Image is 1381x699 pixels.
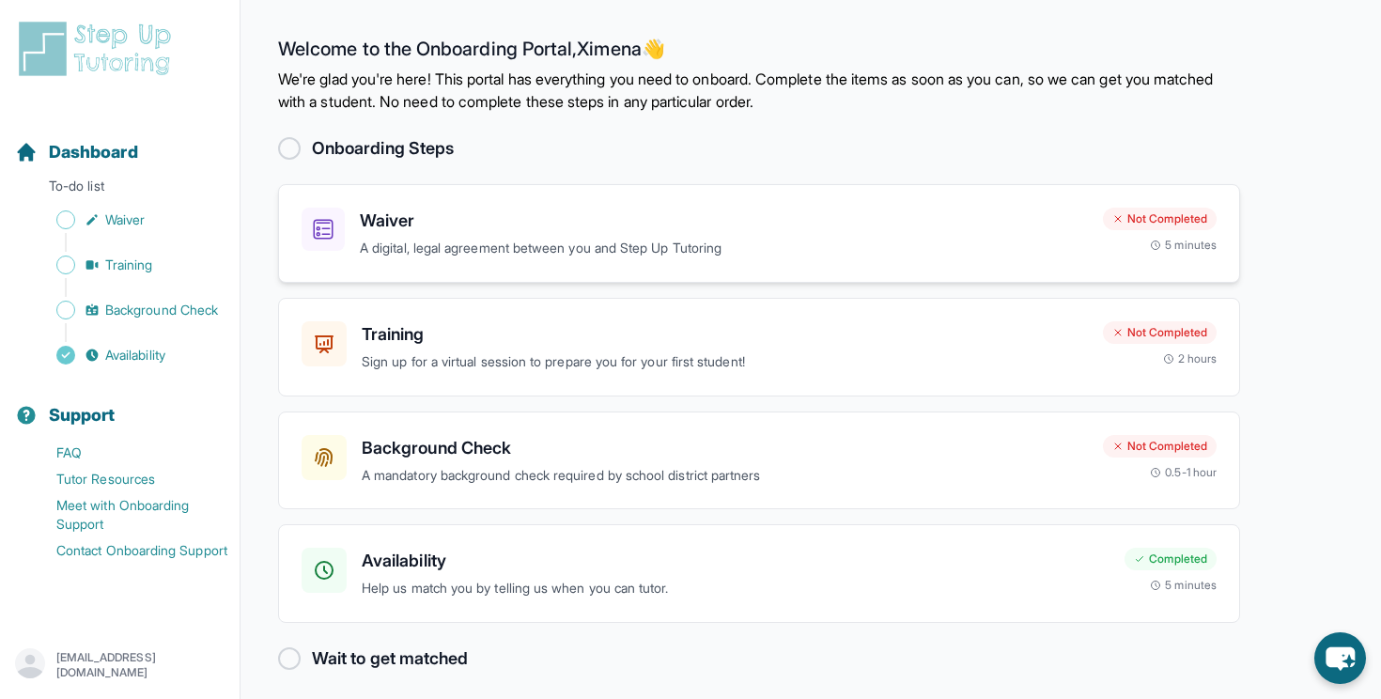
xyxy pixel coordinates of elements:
span: Availability [105,346,165,365]
div: 5 minutes [1150,238,1217,253]
h3: Waiver [360,208,1088,234]
a: Tutor Resources [15,466,240,492]
div: Completed [1125,548,1217,570]
a: Contact Onboarding Support [15,537,240,564]
p: Sign up for a virtual session to prepare you for your first student! [362,351,1088,373]
h3: Availability [362,548,1109,574]
a: Background CheckA mandatory background check required by school district partnersNot Completed0.5... [278,412,1240,510]
button: [EMAIL_ADDRESS][DOMAIN_NAME] [15,648,225,682]
div: Not Completed [1103,321,1217,344]
div: 2 hours [1163,351,1218,366]
h3: Training [362,321,1088,348]
div: Not Completed [1103,435,1217,458]
a: Background Check [15,297,240,323]
p: [EMAIL_ADDRESS][DOMAIN_NAME] [56,650,225,680]
p: We're glad you're here! This portal has everything you need to onboard. Complete the items as soo... [278,68,1240,113]
span: Dashboard [49,139,138,165]
a: FAQ [15,440,240,466]
h2: Onboarding Steps [312,135,454,162]
div: 0.5-1 hour [1150,465,1217,480]
p: To-do list [8,177,232,203]
button: Dashboard [8,109,232,173]
div: Not Completed [1103,208,1217,230]
span: Background Check [105,301,218,319]
a: AvailabilityHelp us match you by telling us when you can tutor.Completed5 minutes [278,524,1240,623]
span: Support [49,402,116,428]
p: A digital, legal agreement between you and Step Up Tutoring [360,238,1088,259]
span: Waiver [105,210,145,229]
a: Availability [15,342,240,368]
h2: Wait to get matched [312,645,468,672]
p: Help us match you by telling us when you can tutor. [362,578,1109,599]
a: WaiverA digital, legal agreement between you and Step Up TutoringNot Completed5 minutes [278,184,1240,283]
div: 5 minutes [1150,578,1217,593]
a: Dashboard [15,139,138,165]
p: A mandatory background check required by school district partners [362,465,1088,487]
a: Waiver [15,207,240,233]
a: TrainingSign up for a virtual session to prepare you for your first student!Not Completed2 hours [278,298,1240,396]
a: Meet with Onboarding Support [15,492,240,537]
span: Training [105,256,153,274]
button: Support [8,372,232,436]
h2: Welcome to the Onboarding Portal, Ximena 👋 [278,38,1240,68]
h3: Background Check [362,435,1088,461]
button: chat-button [1314,632,1366,684]
a: Training [15,252,240,278]
img: logo [15,19,182,79]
